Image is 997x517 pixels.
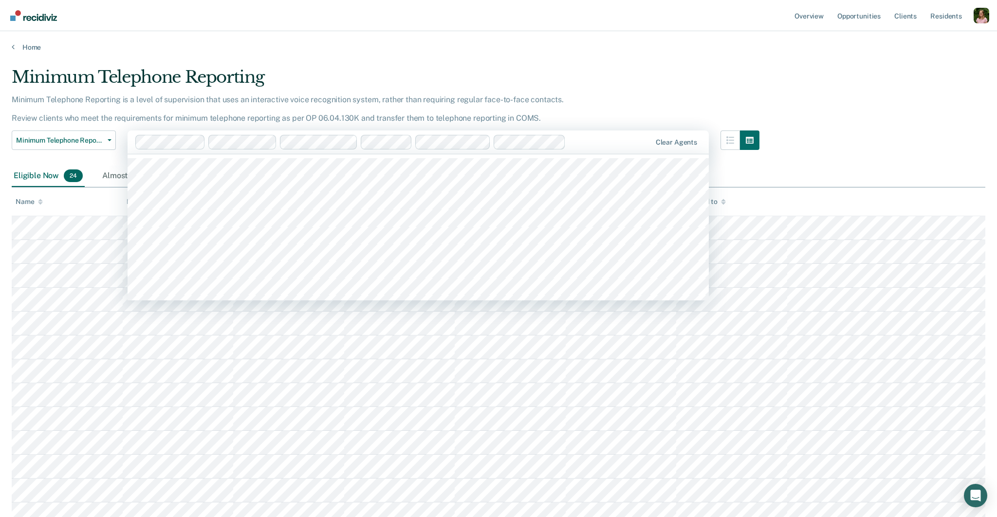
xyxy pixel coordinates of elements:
[12,166,85,187] div: Eligible Now24
[12,43,985,52] a: Home
[656,138,697,147] div: Clear agents
[16,198,43,206] div: Name
[64,169,83,182] span: 24
[127,198,158,206] div: DOC ID
[974,8,989,23] button: Profile dropdown button
[12,95,564,123] p: Minimum Telephone Reporting is a level of supervision that uses an interactive voice recognition ...
[12,67,759,95] div: Minimum Telephone Reporting
[964,484,987,507] div: Open Intercom Messenger
[16,136,104,145] span: Minimum Telephone Reporting
[12,130,116,150] button: Minimum Telephone Reporting
[10,10,57,21] img: Recidiviz
[100,166,179,187] div: Almost Eligible0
